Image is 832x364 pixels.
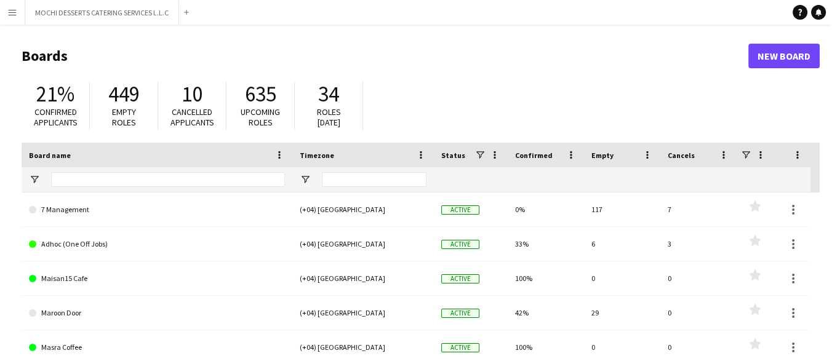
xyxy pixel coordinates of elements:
[584,296,660,330] div: 29
[668,151,695,160] span: Cancels
[300,151,334,160] span: Timezone
[584,261,660,295] div: 0
[508,227,584,261] div: 33%
[245,81,276,108] span: 635
[22,47,748,65] h1: Boards
[292,296,434,330] div: (+04) [GEOGRAPHIC_DATA]
[51,172,285,187] input: Board name Filter Input
[441,343,479,352] span: Active
[660,192,737,226] div: 7
[108,81,140,108] span: 449
[292,330,434,364] div: (+04) [GEOGRAPHIC_DATA]
[34,106,78,128] span: Confirmed applicants
[29,192,285,227] a: 7 Management
[441,240,479,249] span: Active
[441,309,479,318] span: Active
[112,106,136,128] span: Empty roles
[441,151,465,160] span: Status
[441,274,479,283] span: Active
[300,174,311,185] button: Open Filter Menu
[584,330,660,364] div: 0
[292,261,434,295] div: (+04) [GEOGRAPHIC_DATA]
[29,227,285,261] a: Adhoc (One Off Jobs)
[660,227,737,261] div: 3
[25,1,179,25] button: MOCHI DESSERTS CATERING SERVICES L.L.C
[584,227,660,261] div: 6
[29,151,71,160] span: Board name
[515,151,553,160] span: Confirmed
[322,172,426,187] input: Timezone Filter Input
[317,106,341,128] span: Roles [DATE]
[508,296,584,330] div: 42%
[182,81,202,108] span: 10
[170,106,214,128] span: Cancelled applicants
[318,81,339,108] span: 34
[584,192,660,226] div: 117
[441,205,479,215] span: Active
[508,192,584,226] div: 0%
[29,296,285,330] a: Maroon Door
[508,330,584,364] div: 100%
[748,44,820,68] a: New Board
[660,330,737,364] div: 0
[591,151,614,160] span: Empty
[29,261,285,296] a: Maisan15 Cafe
[660,261,737,295] div: 0
[241,106,280,128] span: Upcoming roles
[29,174,40,185] button: Open Filter Menu
[660,296,737,330] div: 0
[292,192,434,226] div: (+04) [GEOGRAPHIC_DATA]
[36,81,74,108] span: 21%
[508,261,584,295] div: 100%
[292,227,434,261] div: (+04) [GEOGRAPHIC_DATA]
